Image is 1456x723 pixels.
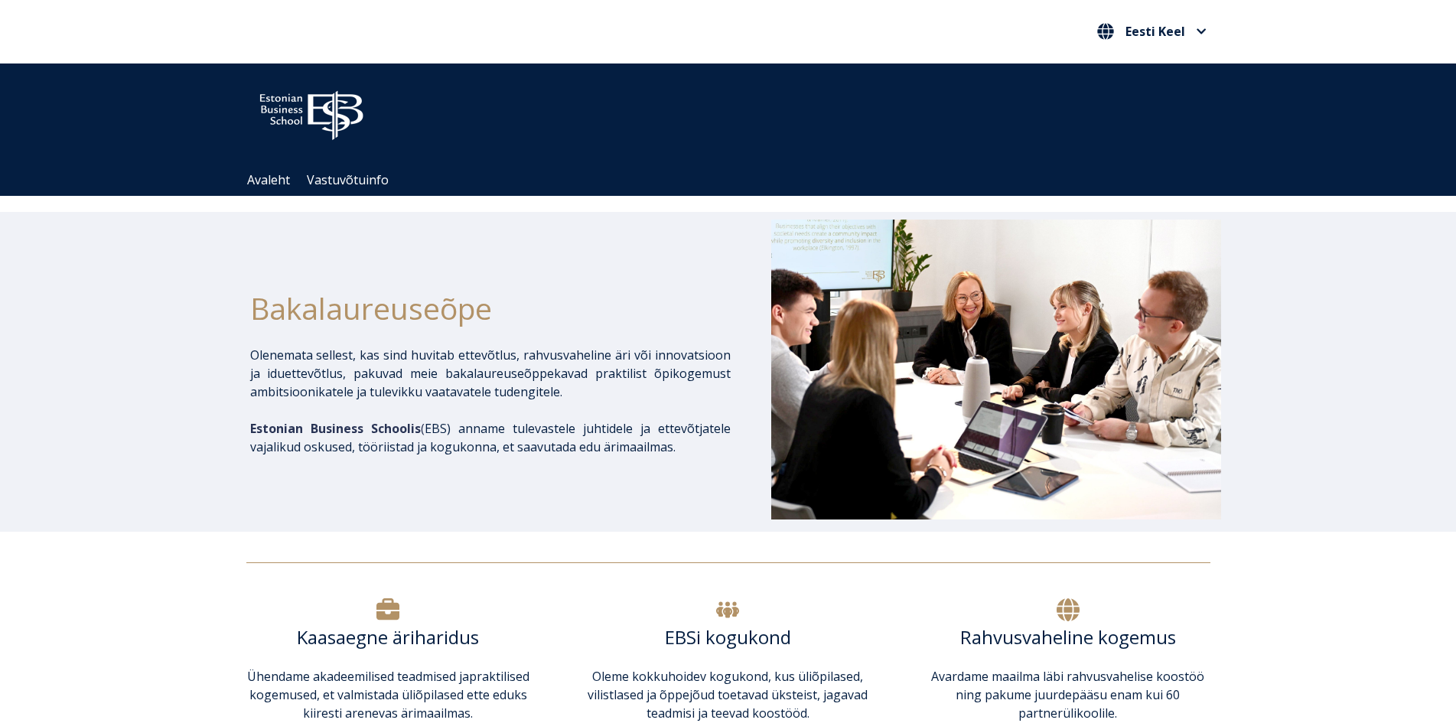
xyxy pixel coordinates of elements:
[246,79,376,145] img: ebs_logo2016_white
[307,171,389,188] a: Vastuvõtuinfo
[246,626,530,649] h6: Kaasaegne äriharidus
[926,667,1210,722] p: Avardame maailma läbi rahvusvahelise koostöö ning pakume juurdepääsu enam kui 60 partnerülikoolile.
[1093,19,1210,44] nav: Vali oma keel
[588,668,868,721] span: Oleme kokkuhoidev kogukond, kus üliõpilased, vilistlased ja õppejõud toetavad üksteist, jagavad t...
[250,419,731,456] p: EBS) anname tulevastele juhtidele ja ettevõtjatele vajalikud oskused, tööriistad ja kogukonna, et...
[249,668,529,721] span: praktilised kogemused, et valmistada üliõpilased ette eduks kiiresti arenevas ärimaailmas.
[926,626,1210,649] h6: Rahvusvaheline kogemus
[247,171,290,188] a: Avaleht
[250,285,731,331] h1: Bakalaureuseõpe
[1093,19,1210,44] button: Eesti Keel
[586,626,870,649] h6: EBSi kogukond
[239,164,1233,196] div: Navigation Menu
[250,420,421,437] span: Estonian Business Schoolis
[771,220,1221,519] img: Bakalaureusetudengid
[247,668,469,685] span: Ühendame akadeemilised teadmised ja
[1125,25,1185,37] span: Eesti Keel
[250,346,731,401] p: Olenemata sellest, kas sind huvitab ettevõtlus, rahvusvaheline äri või innovatsioon ja iduettevõt...
[250,420,425,437] span: (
